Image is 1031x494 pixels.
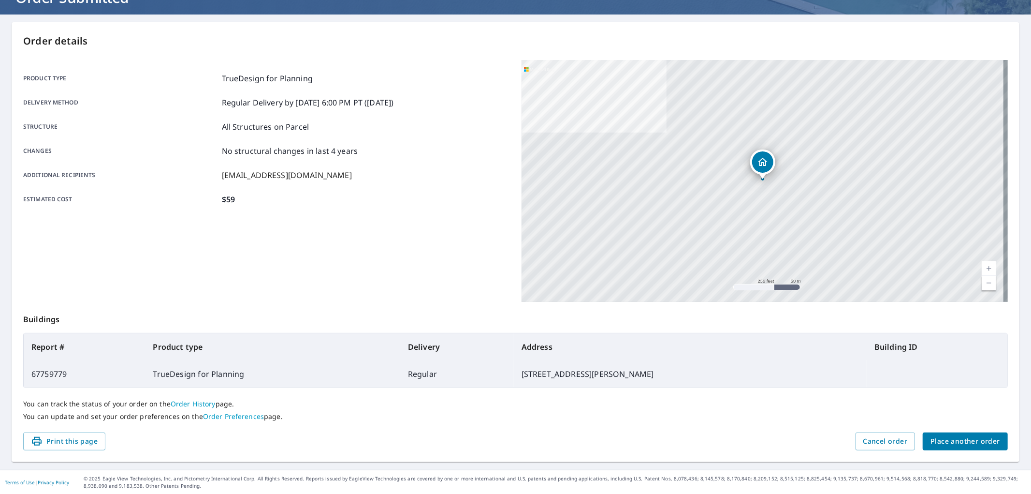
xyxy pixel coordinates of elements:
[222,194,235,205] p: $59
[856,433,915,450] button: Cancel order
[5,479,69,485] p: |
[23,34,1008,48] p: Order details
[23,433,105,450] button: Print this page
[222,121,309,133] p: All Structures on Parcel
[400,360,514,388] td: Regular
[23,121,218,133] p: Structure
[222,73,313,84] p: TrueDesign for Planning
[514,333,867,360] th: Address
[867,333,1007,360] th: Building ID
[171,399,216,408] a: Order History
[23,97,218,108] p: Delivery method
[23,169,218,181] p: Additional recipients
[750,150,775,180] div: Dropped pin, building 1, Residential property, 11004 Cherry Hill Rd Adelphi, MD 20783
[863,435,908,448] span: Cancel order
[23,400,1008,408] p: You can track the status of your order on the page.
[5,479,35,486] a: Terms of Use
[203,412,264,421] a: Order Preferences
[222,97,394,108] p: Regular Delivery by [DATE] 6:00 PM PT ([DATE])
[24,333,145,360] th: Report #
[982,276,996,290] a: Current Level 17, Zoom Out
[31,435,98,448] span: Print this page
[222,169,352,181] p: [EMAIL_ADDRESS][DOMAIN_NAME]
[38,479,69,486] a: Privacy Policy
[930,435,1000,448] span: Place another order
[23,194,218,205] p: Estimated cost
[145,333,400,360] th: Product type
[24,360,145,388] td: 67759779
[84,475,1026,490] p: © 2025 Eagle View Technologies, Inc. and Pictometry International Corp. All Rights Reserved. Repo...
[23,73,218,84] p: Product type
[514,360,867,388] td: [STREET_ADDRESS][PERSON_NAME]
[400,333,514,360] th: Delivery
[23,302,1008,333] p: Buildings
[923,433,1008,450] button: Place another order
[222,145,358,157] p: No structural changes in last 4 years
[23,145,218,157] p: Changes
[982,261,996,276] a: Current Level 17, Zoom In
[145,360,400,388] td: TrueDesign for Planning
[23,412,1008,421] p: You can update and set your order preferences on the page.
